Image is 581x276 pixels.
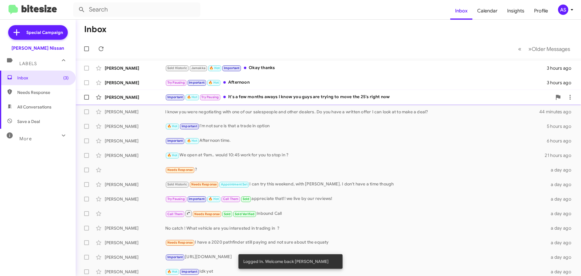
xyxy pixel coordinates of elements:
div: a day ago [547,240,576,246]
span: Needs Response [167,241,193,244]
div: [PERSON_NAME] [105,181,165,188]
span: Important [167,95,183,99]
div: [PERSON_NAME] [105,80,165,86]
div: [PERSON_NAME] [105,109,165,115]
span: (3) [63,75,69,81]
a: Profile [529,2,553,20]
div: [PERSON_NAME] Nissan [11,45,64,51]
div: 3 hours ago [547,65,576,71]
div: [PERSON_NAME] [105,225,165,231]
div: ? [165,166,547,173]
a: Insights [502,2,529,20]
button: Previous [514,43,525,55]
div: 3 hours ago [547,80,576,86]
a: Special Campaign [8,25,68,40]
div: I know you were negotiating with one of our salespeople and other dealers. Do you have a written ... [165,109,540,115]
span: » [528,45,532,53]
span: Needs Response [167,168,193,172]
div: a day ago [547,196,576,202]
span: Call Them [223,197,239,201]
span: Labels [19,61,37,66]
a: Inbox [450,2,472,20]
span: Important [189,81,205,85]
span: All Conversations [17,104,51,110]
button: Next [525,43,574,55]
div: a day ago [547,181,576,188]
span: Important [167,139,183,143]
span: Try Pausing [201,95,219,99]
span: 🔥 Hot [167,124,178,128]
div: [PERSON_NAME] [105,94,165,100]
div: 6 hours ago [547,138,576,144]
span: Inbox [17,75,69,81]
div: [PERSON_NAME] [105,65,165,71]
div: We open at 9am.. would 10:45 work for you to stop in ? [165,152,545,159]
span: Call Them [167,212,183,216]
div: appreciate that!! we live by our reviews! [165,195,547,202]
div: a day ago [547,225,576,231]
div: [PERSON_NAME] [105,254,165,260]
span: « [518,45,521,53]
span: 🔥 Hot [167,153,178,157]
div: Afternoon time. [165,137,547,144]
button: AS [553,5,574,15]
div: a day ago [547,254,576,260]
span: Important [167,255,183,259]
span: Sold Verified [235,212,255,216]
span: Important [182,124,197,128]
span: Sold Historic [167,182,187,186]
div: [PERSON_NAME] [105,240,165,246]
span: Needs Response [191,182,217,186]
span: Needs Response [17,89,69,95]
span: Special Campaign [26,29,63,35]
span: More [19,136,32,141]
div: Okay thanks [165,65,547,71]
div: [PERSON_NAME] [105,123,165,129]
span: Try Pausing [167,197,185,201]
div: AS [558,5,568,15]
span: Sold [224,212,231,216]
div: [PERSON_NAME] [105,196,165,202]
span: 🔥 Hot [167,270,178,274]
div: 21 hours ago [545,152,576,158]
div: [PERSON_NAME] [105,269,165,275]
span: 🔥 Hot [208,197,219,201]
div: It's a few months aways I know you guys are trying to move the 25's right now [165,94,552,101]
div: Afternoon [165,79,547,86]
div: Inbound Call [165,210,547,217]
span: 🔥 Hot [209,66,220,70]
span: Needs Response [194,212,220,216]
div: 5 hours ago [547,123,576,129]
input: Search [73,2,200,17]
div: a day ago [547,211,576,217]
div: I have a 2020 pathfinder still paying and not sure about the equaty [165,239,547,246]
div: I can try this weekend, with [PERSON_NAME]. I don't have a time though [165,181,547,188]
nav: Page navigation example [515,43,574,55]
span: Important [224,66,240,70]
span: 🔥 Hot [187,139,197,143]
span: Appointment Set [221,182,248,186]
h1: Inbox [84,25,107,34]
span: 🔥 Hot [187,95,197,99]
span: 🔥 Hot [208,81,219,85]
div: a day ago [547,167,576,173]
span: Important [182,270,197,274]
div: [PERSON_NAME] [105,152,165,158]
a: Calendar [472,2,502,20]
div: I'm not sure is that a trade in option [165,123,547,130]
span: Sold [243,197,250,201]
span: Save a Deal [17,118,40,125]
div: a day ago [547,269,576,275]
span: Important [189,197,205,201]
span: Jamakka [191,66,205,70]
div: [PERSON_NAME] [105,138,165,144]
div: 44 minutes ago [540,109,576,115]
div: No catch ! What vehicle are you interested in trading in ? [165,225,547,231]
span: Older Messages [532,46,570,52]
span: Sold Historic [167,66,187,70]
span: Logged In. Welcome back [PERSON_NAME] [243,258,329,264]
